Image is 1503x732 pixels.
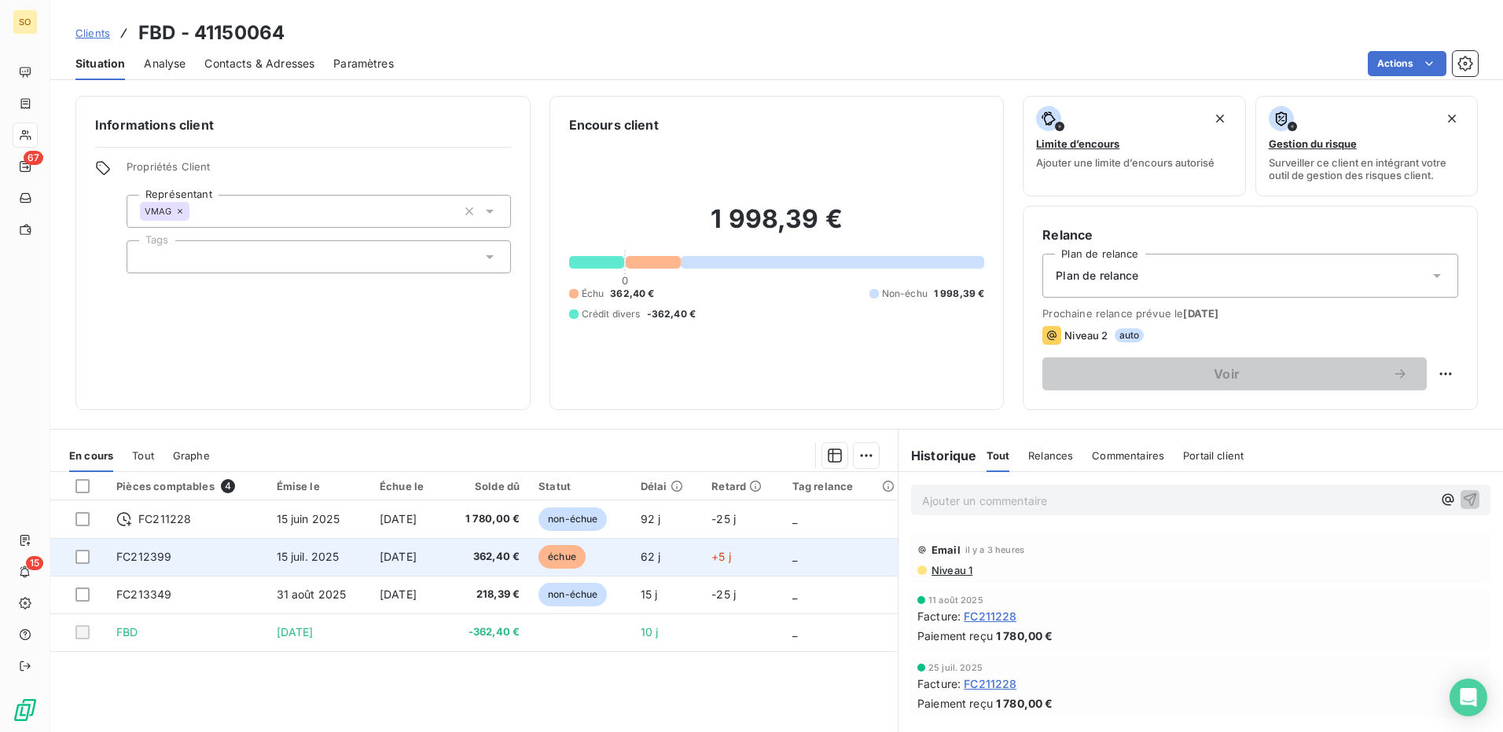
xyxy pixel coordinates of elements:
[75,56,125,71] span: Situation
[934,287,985,301] span: 1 998,39 €
[928,595,983,605] span: 11 août 2025
[145,207,172,216] span: VMAG
[453,480,520,492] div: Solde dû
[917,608,961,624] span: Facture :
[277,550,340,563] span: 15 juil. 2025
[1023,96,1245,196] button: Limite d’encoursAjouter une limite d’encours autorisé
[928,663,983,672] span: 25 juil. 2025
[622,274,628,287] span: 0
[641,587,658,601] span: 15 j
[1042,225,1458,244] h6: Relance
[538,545,586,569] span: échue
[453,587,520,602] span: 218,39 €
[138,511,191,527] span: FC211228
[641,625,659,639] span: 10 j
[453,511,520,527] span: 1 780,00 €
[1042,307,1458,320] span: Prochaine relance prévue le
[641,512,661,525] span: 92 j
[277,480,361,492] div: Émise le
[453,624,520,640] span: -362,40 €
[1061,368,1392,380] span: Voir
[173,449,210,462] span: Graphe
[1036,137,1119,150] span: Limite d’encours
[610,287,654,301] span: 362,40 €
[116,625,138,639] span: FBD
[116,479,257,493] div: Pièces comptables
[711,587,736,601] span: -25 j
[882,287,928,301] span: Non-échu
[582,287,605,301] span: Échu
[1115,328,1145,342] span: auto
[1269,137,1357,150] span: Gestion du risque
[204,56,314,71] span: Contacts & Adresses
[24,151,43,165] span: 67
[1056,268,1138,284] span: Plan de relance
[277,587,347,601] span: 31 août 2025
[380,480,434,492] div: Échue le
[792,587,797,601] span: _
[917,628,993,644] span: Paiement reçu
[380,587,417,601] span: [DATE]
[116,550,171,563] span: FC212399
[1183,307,1218,320] span: [DATE]
[987,449,1010,462] span: Tout
[917,675,961,692] span: Facture :
[380,550,417,563] span: [DATE]
[930,564,972,576] span: Niveau 1
[13,697,38,723] img: Logo LeanPay
[189,204,202,218] input: Ajouter une valeur
[1368,51,1446,76] button: Actions
[13,9,38,35] div: SO
[277,625,314,639] span: [DATE]
[964,675,1016,692] span: FC211228
[1450,679,1487,716] div: Open Intercom Messenger
[116,587,171,601] span: FC213349
[144,56,186,71] span: Analyse
[711,480,773,492] div: Retard
[1042,357,1427,390] button: Voir
[1028,449,1073,462] span: Relances
[138,19,285,47] h3: FBD - 41150064
[792,625,797,639] span: _
[26,556,43,570] span: 15
[711,550,731,563] span: +5 j
[69,449,113,462] span: En cours
[582,307,641,321] span: Crédit divers
[792,480,888,492] div: Tag relance
[1064,329,1108,342] span: Niveau 2
[1255,96,1478,196] button: Gestion du risqueSurveiller ce client en intégrant votre outil de gestion des risques client.
[647,307,696,321] span: -362,40 €
[75,25,110,41] a: Clients
[538,507,607,531] span: non-échue
[132,449,154,462] span: Tout
[1269,156,1464,181] span: Surveiller ce client en intégrant votre outil de gestion des risques client.
[380,512,417,525] span: [DATE]
[641,550,661,563] span: 62 j
[898,446,977,465] h6: Historique
[569,115,659,134] h6: Encours client
[917,695,993,712] span: Paiement reçu
[95,115,511,134] h6: Informations client
[1036,156,1215,169] span: Ajouter une limite d’encours autorisé
[277,512,340,525] span: 15 juin 2025
[538,583,607,606] span: non-échue
[792,512,797,525] span: _
[221,479,235,493] span: 4
[711,512,736,525] span: -25 j
[996,695,1053,712] span: 1 780,00 €
[127,160,511,182] span: Propriétés Client
[1183,449,1244,462] span: Portail client
[1092,449,1164,462] span: Commentaires
[792,550,797,563] span: _
[140,250,153,264] input: Ajouter une valeur
[641,480,693,492] div: Délai
[453,549,520,565] span: 362,40 €
[569,203,985,251] h2: 1 998,39 €
[996,628,1053,644] span: 1 780,00 €
[932,544,961,556] span: Email
[965,545,1024,554] span: il y a 3 heures
[75,27,110,39] span: Clients
[538,480,622,492] div: Statut
[333,56,394,71] span: Paramètres
[964,608,1016,624] span: FC211228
